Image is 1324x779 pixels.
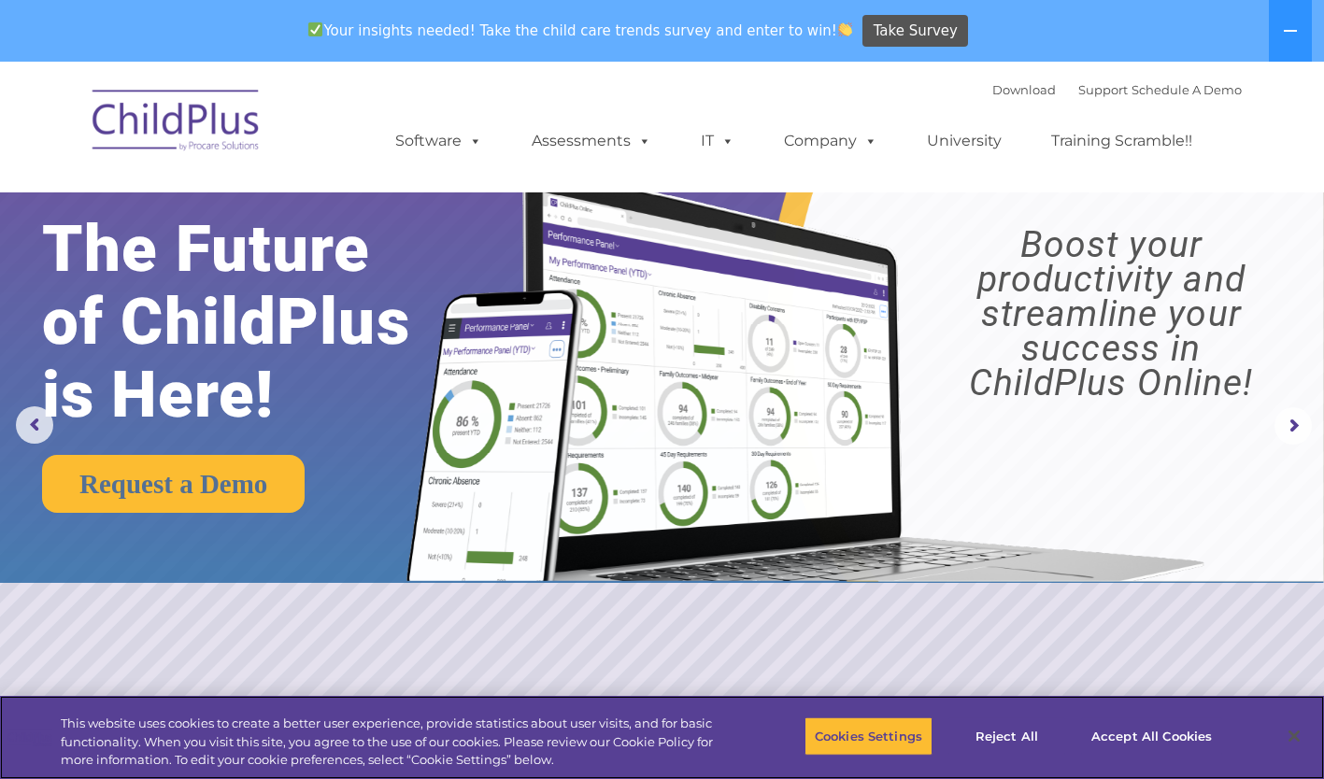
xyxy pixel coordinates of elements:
[908,122,1020,160] a: University
[682,122,753,160] a: IT
[862,15,968,48] a: Take Survey
[948,716,1065,756] button: Reject All
[992,82,1056,97] a: Download
[513,122,670,160] a: Assessments
[874,15,958,48] span: Take Survey
[838,22,852,36] img: 👏
[1081,716,1222,756] button: Accept All Cookies
[42,213,465,432] rs-layer: The Future of ChildPlus is Here!
[301,12,861,49] span: Your insights needed! Take the child care trends survey and enter to win!
[1274,715,1315,757] button: Close
[992,82,1242,97] font: |
[1132,82,1242,97] a: Schedule A Demo
[61,715,728,770] div: This website uses cookies to create a better user experience, provide statistics about user visit...
[804,716,932,756] button: Cookies Settings
[1032,122,1211,160] a: Training Scramble!!
[260,200,339,214] span: Phone number
[308,22,322,36] img: ✅
[915,228,1308,401] rs-layer: Boost your productivity and streamline your success in ChildPlus Online!
[83,77,270,170] img: ChildPlus by Procare Solutions
[260,123,317,137] span: Last name
[377,122,501,160] a: Software
[1078,82,1128,97] a: Support
[765,122,896,160] a: Company
[42,455,305,513] a: Request a Demo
